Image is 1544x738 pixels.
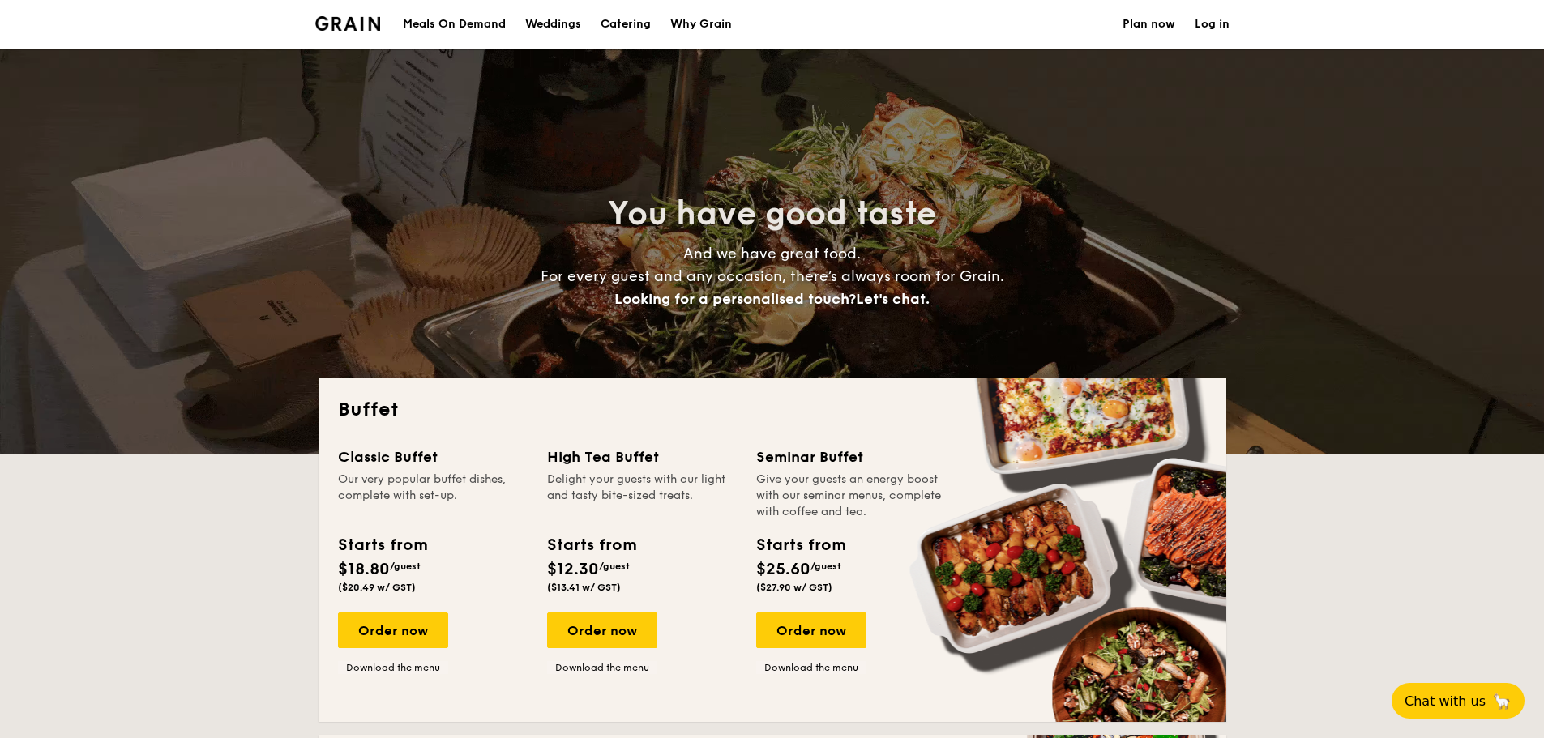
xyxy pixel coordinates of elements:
[810,561,841,572] span: /guest
[756,471,946,520] div: Give your guests an energy boost with our seminar menus, complete with coffee and tea.
[390,561,421,572] span: /guest
[856,290,930,308] span: Let's chat.
[541,245,1004,308] span: And we have great food. For every guest and any occasion, there’s always room for Grain.
[338,533,426,557] div: Starts from
[547,661,657,674] a: Download the menu
[338,612,448,648] div: Order now
[756,661,866,674] a: Download the menu
[338,397,1207,423] h2: Buffet
[756,582,832,593] span: ($27.90 w/ GST)
[315,16,381,31] a: Logotype
[547,533,635,557] div: Starts from
[756,446,946,468] div: Seminar Buffet
[338,446,528,468] div: Classic Buffet
[547,446,737,468] div: High Tea Buffet
[756,533,845,557] div: Starts from
[547,612,657,648] div: Order now
[338,661,448,674] a: Download the menu
[756,560,810,579] span: $25.60
[547,560,599,579] span: $12.30
[614,290,856,308] span: Looking for a personalised touch?
[338,560,390,579] span: $18.80
[315,16,381,31] img: Grain
[1405,693,1486,709] span: Chat with us
[1392,683,1525,719] button: Chat with us🦙
[599,561,630,572] span: /guest
[338,471,528,520] div: Our very popular buffet dishes, complete with set-up.
[1492,692,1512,710] span: 🦙
[608,194,936,233] span: You have good taste
[338,582,416,593] span: ($20.49 w/ GST)
[547,471,737,520] div: Delight your guests with our light and tasty bite-sized treats.
[756,612,866,648] div: Order now
[547,582,621,593] span: ($13.41 w/ GST)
